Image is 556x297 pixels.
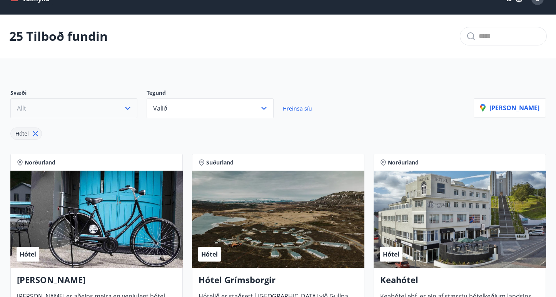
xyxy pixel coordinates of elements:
p: Tegund [147,89,283,98]
p: 25 Tilboð fundin [9,28,108,45]
span: Hótel [20,250,36,258]
h4: Keahótel [380,274,539,292]
h4: Hótel Grímsborgir [199,274,358,292]
span: Allt [17,104,26,112]
button: [PERSON_NAME] [474,98,546,117]
span: Valið [153,104,167,112]
button: Valið [147,98,274,118]
h4: [PERSON_NAME] [17,274,176,292]
p: Svæði [10,89,147,98]
div: Hótel [10,128,42,140]
span: Suðurland [206,159,234,166]
span: Hreinsa síu [283,105,312,112]
span: Hótel [15,130,29,137]
span: Hótel [383,250,399,258]
button: Allt [10,98,137,118]
p: [PERSON_NAME] [480,104,539,112]
span: Norðurland [25,159,55,166]
span: Hótel [201,250,218,258]
span: Norðurland [388,159,419,166]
